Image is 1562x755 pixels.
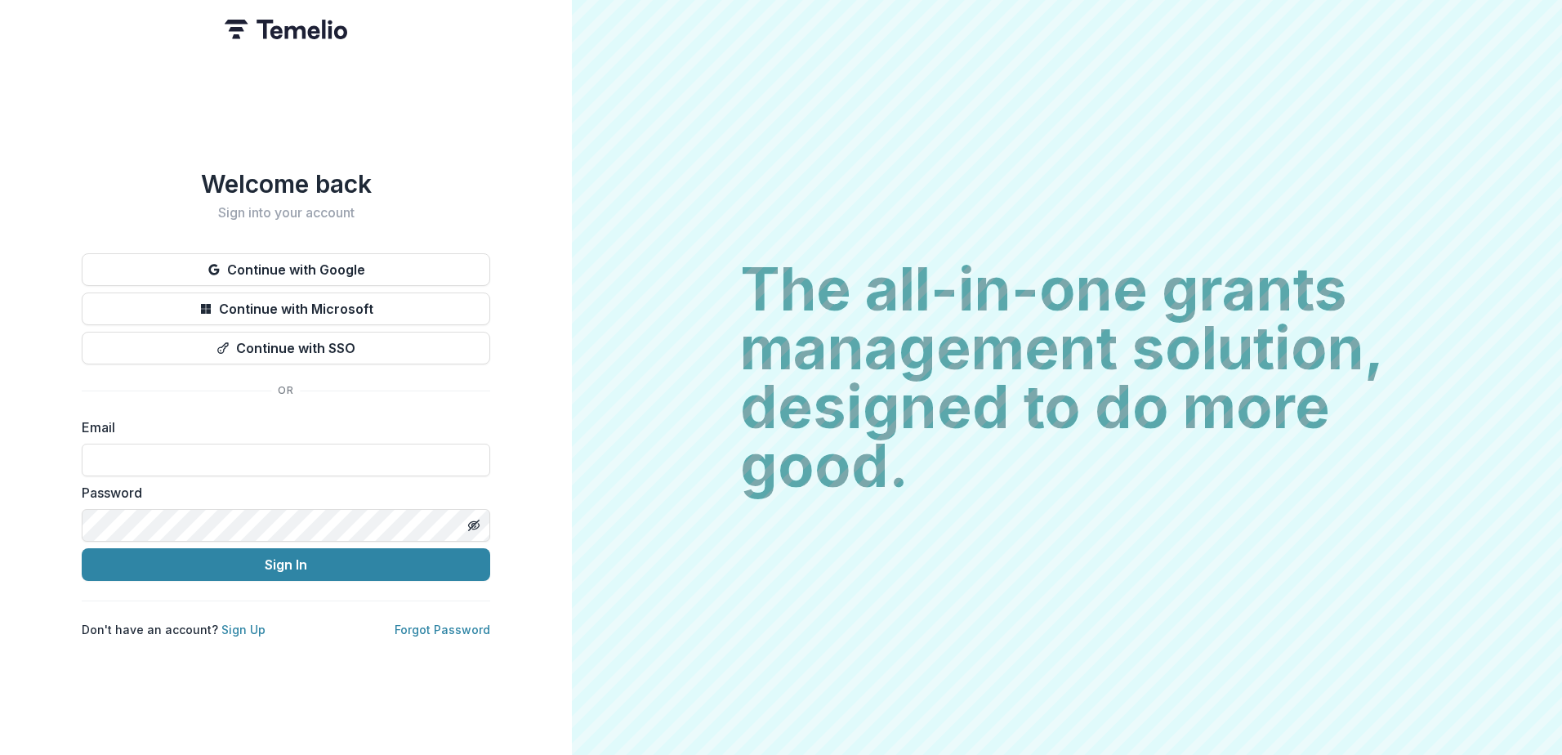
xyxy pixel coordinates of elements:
button: Continue with SSO [82,332,490,364]
h2: Sign into your account [82,205,490,221]
a: Sign Up [221,623,266,637]
p: Don't have an account? [82,621,266,638]
button: Continue with Microsoft [82,293,490,325]
label: Password [82,483,480,503]
a: Forgot Password [395,623,490,637]
button: Sign In [82,548,490,581]
button: Continue with Google [82,253,490,286]
button: Toggle password visibility [461,512,487,538]
label: Email [82,418,480,437]
h1: Welcome back [82,169,490,199]
img: Temelio [225,20,347,39]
